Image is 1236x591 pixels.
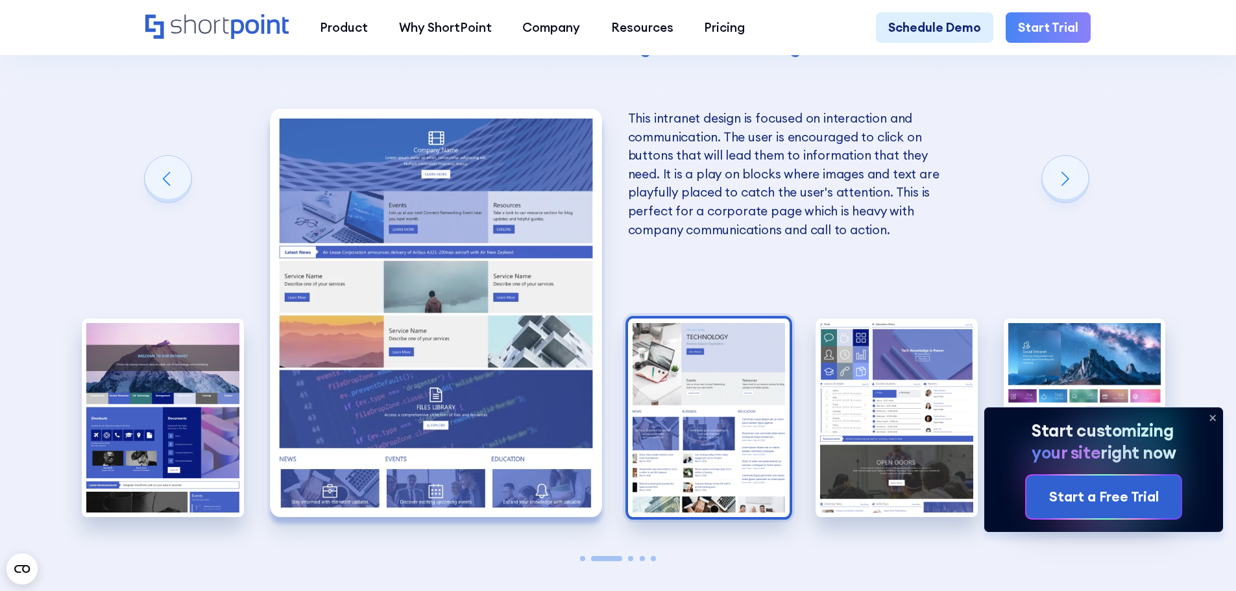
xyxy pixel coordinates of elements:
a: Start Trial [1006,12,1091,43]
div: 1 / 5 [82,319,244,518]
p: This intranet design is focused on interaction and communication. The user is encouraged to click... [628,109,960,239]
a: Resources [596,12,689,43]
div: 5 / 5 [1004,319,1166,518]
div: Why ShortPoint [399,18,492,37]
img: Best SharePoint Designs [628,319,790,518]
span: Go to slide 2 [591,556,622,561]
span: Go to slide 1 [580,556,585,561]
a: Company [507,12,596,43]
span: Go to slide 3 [628,556,633,561]
div: 3 / 5 [628,319,790,518]
button: Open CMP widget [6,553,38,585]
div: Next slide [1042,156,1089,202]
a: Pricing [689,12,761,43]
img: Best SharePoint Intranet Sites [270,109,602,517]
img: Best SharePoint Intranet Examples [816,319,978,518]
div: Product [320,18,368,37]
span: Go to slide 4 [640,556,645,561]
a: Why ShortPoint [383,12,507,43]
div: 2 / 5 [270,109,602,517]
a: Product [304,12,383,43]
div: Previous slide [145,156,191,202]
img: Best SharePoint Intranet Site Designs [1004,319,1166,518]
span: Go to slide 5 [651,556,656,561]
div: Start a Free Trial [1049,487,1159,507]
a: Home [145,14,289,41]
div: Company [522,18,580,37]
div: Pricing [704,18,745,37]
div: 4 / 5 [816,319,978,518]
img: Best SharePoint Site Designs [82,319,244,518]
a: Schedule Demo [876,12,993,43]
a: Start a Free Trial [1026,476,1181,518]
div: Resources [611,18,673,37]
